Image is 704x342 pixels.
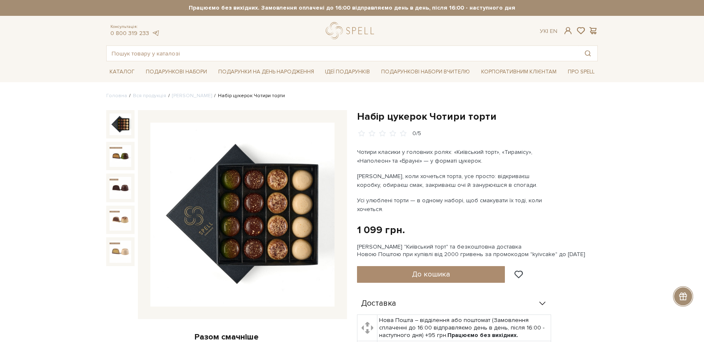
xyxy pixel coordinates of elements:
div: Ук [540,28,557,35]
a: Каталог [106,65,138,78]
input: Пошук товару у каталозі [107,46,578,61]
img: Набір цукерок Чотири торти [110,209,131,231]
img: Набір цукерок Чотири торти [110,145,131,167]
a: telegram [151,30,160,37]
p: Чотири класики у головних ролях: «Київський торт», «Тирамісу», «Наполеон» та «Брауні» — у форматі... [357,148,552,165]
button: Пошук товару у каталозі [578,46,597,61]
a: [PERSON_NAME] [172,93,212,99]
span: До кошика [412,269,450,279]
div: 0/5 [412,130,421,138]
p: Усі улюблені торти — в одному наборі, щоб смакувати їх тоді, коли хочеться. [357,196,552,214]
span: | [547,28,548,35]
img: Набір цукерок Чотири торти [110,177,131,199]
a: logo [326,22,378,39]
b: Працюємо без вихідних. [447,332,518,339]
a: Корпоративним клієнтам [478,65,560,78]
a: Подарункові набори Вчителю [378,65,473,79]
div: [PERSON_NAME] "Київський торт" та безкоштовна доставка Новою Поштою при купівлі від 2000 гривень ... [357,243,598,258]
a: Ідеї подарунків [322,65,373,78]
a: Подарункові набори [142,65,210,78]
h1: Набір цукерок Чотири торти [357,110,598,123]
a: En [550,28,557,35]
span: Консультація: [110,24,160,30]
p: [PERSON_NAME], коли хочеться торта, усе просто: відкриваєш коробку, обираєш смак, закриваєш очі й... [357,172,552,189]
a: Подарунки на День народження [215,65,317,78]
img: Набір цукерок Чотири торти [110,113,131,135]
img: Набір цукерок Чотири торти [150,123,335,307]
a: Головна [106,93,127,99]
button: До кошика [357,266,505,283]
a: 0 800 319 233 [110,30,149,37]
span: Доставка [361,300,396,307]
strong: Працюємо без вихідних. Замовлення оплачені до 16:00 відправляємо день в день, після 16:00 - насту... [106,4,598,12]
div: 1 099 грн. [357,224,405,236]
a: Про Spell [564,65,598,78]
a: Вся продукція [133,93,166,99]
img: Набір цукерок Чотири торти [110,241,131,262]
li: Набір цукерок Чотири торти [212,92,285,100]
td: Нова Пошта – відділення або поштомат (Замовлення сплаченні до 16:00 відправляємо день в день, піс... [377,314,551,341]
